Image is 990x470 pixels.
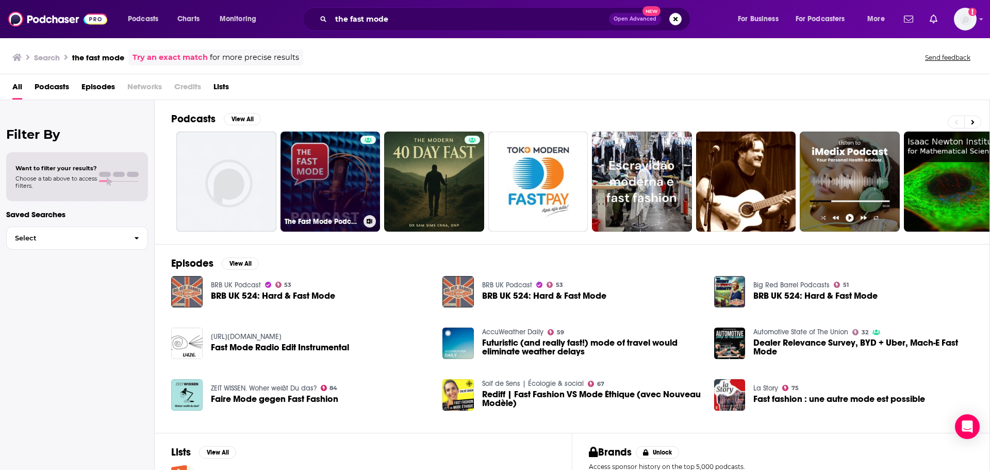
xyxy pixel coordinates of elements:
span: Logged in as RobinBectel [954,8,977,30]
a: Lists [213,78,229,100]
p: Saved Searches [6,209,148,219]
span: Open Advanced [614,17,656,22]
a: 75 [782,385,799,391]
span: BRB UK 524: Hard & Fast Mode [753,291,878,300]
span: Monitoring [220,12,256,26]
a: ListsView All [171,446,236,459]
span: Select [7,235,126,241]
a: Charts [171,11,206,27]
button: Select [6,226,148,250]
a: Dealer Relevance Survey, BYD + Uber, Mach-E Fast Mode [753,338,973,356]
a: 84 [321,385,338,391]
img: BRB UK 524: Hard & Fast Mode [171,276,203,307]
a: 32 [852,329,868,335]
span: Want to filter your results? [15,165,97,172]
button: open menu [731,11,791,27]
button: View All [224,113,261,125]
h2: Lists [171,446,191,459]
span: 84 [329,386,337,391]
a: Show notifications dropdown [900,10,917,28]
button: Open AdvancedNew [609,13,661,25]
a: Episodes [81,78,115,100]
span: More [867,12,885,26]
input: Search podcasts, credits, & more... [331,11,609,27]
a: BRB UK 524: Hard & Fast Mode [211,291,335,300]
button: Send feedback [922,53,973,62]
a: Big Red Barrel Podcasts [753,281,830,289]
button: View All [199,446,236,459]
span: Fast fashion : une autre mode est possible [753,395,925,403]
img: Rediff | Fast Fashion VS Mode Éthique (avec Nouveau Modèle) [442,379,474,411]
button: open menu [212,11,270,27]
h2: Filter By [6,127,148,142]
span: Networks [127,78,162,100]
span: 51 [843,283,849,287]
img: Fast Mode Radio Edit Instrumental [171,328,203,359]
a: PodcastsView All [171,112,261,125]
a: Try an exact match [133,52,208,63]
button: Unlock [636,446,680,459]
span: 59 [557,330,564,335]
img: Dealer Relevance Survey, BYD + Uber, Mach-E Fast Mode [714,328,746,359]
a: 67 [588,381,604,387]
img: BRB UK 524: Hard & Fast Mode [714,276,746,307]
h2: Episodes [171,257,213,270]
h2: Brands [589,446,632,459]
span: Charts [177,12,200,26]
img: Podchaser - Follow, Share and Rate Podcasts [8,9,107,29]
a: Rediff | Fast Fashion VS Mode Éthique (avec Nouveau Modèle) [482,390,702,408]
a: 53 [547,282,563,288]
a: 51 [834,282,849,288]
span: Futuristic (and really fast!) mode of travel would eliminate weather delays [482,338,702,356]
a: The Fast Mode Podcasts: Breaking News, Analysis and Updates From Telecoms Industry [280,132,381,232]
a: 59 [548,329,564,335]
span: 53 [556,283,563,287]
h3: the fast mode [72,53,124,62]
img: Fast fashion : une autre mode est possible [714,379,746,411]
span: For Business [738,12,779,26]
a: BRB UK 524: Hard & Fast Mode [482,291,606,300]
a: https://amazingtunes.com/u426 [211,332,282,341]
a: EpisodesView All [171,257,259,270]
a: BRB UK Podcast [482,281,532,289]
a: Fast Mode Radio Edit Instrumental [211,343,349,352]
img: Futuristic (and really fast!) mode of travel would eliminate weather delays [442,328,474,359]
span: Credits [174,78,201,100]
svg: Add a profile image [968,8,977,16]
a: BRB UK Podcast [211,281,261,289]
a: All [12,78,22,100]
a: La Story [753,384,778,393]
a: Automotive State of The Union [753,328,848,336]
a: AccuWeather Daily [482,328,543,336]
button: open menu [789,11,860,27]
span: Choose a tab above to access filters. [15,175,97,189]
button: open menu [860,11,898,27]
span: for more precise results [210,52,299,63]
span: 75 [791,386,799,391]
img: Faire Mode gegen Fast Fashion [171,379,203,411]
img: BRB UK 524: Hard & Fast Mode [442,276,474,307]
button: View All [222,257,259,270]
a: Faire Mode gegen Fast Fashion [211,395,338,403]
a: Podcasts [35,78,69,100]
div: Open Intercom Messenger [955,414,980,439]
button: open menu [121,11,172,27]
a: ZEIT WISSEN. Woher weißt Du das? [211,384,317,393]
h2: Podcasts [171,112,216,125]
